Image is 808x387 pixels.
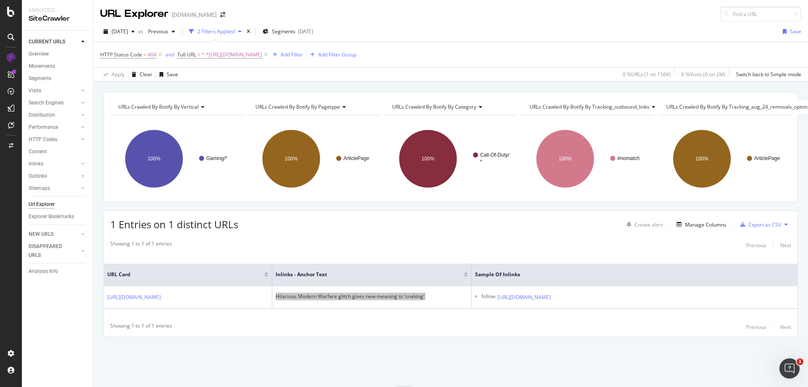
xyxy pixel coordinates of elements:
button: Previous [746,322,766,332]
div: follow [481,293,495,302]
div: 0 % Visits ( 0 on 2M ) [681,71,726,78]
span: 2025 Aug. 9th [112,28,128,35]
div: [DOMAIN_NAME] [172,11,217,19]
svg: A chart. [521,122,654,195]
text: ArticlePage [343,155,369,161]
div: A chart. [384,122,517,195]
span: vs [138,28,145,35]
div: 2 Filters Applied [197,28,235,35]
a: Segments [29,74,87,83]
div: Overview [29,50,49,59]
span: Previous [145,28,168,35]
span: Full URL [178,51,196,58]
button: Next [780,240,791,250]
div: Visits [29,86,41,95]
button: Previous [145,25,178,38]
button: Segments[DATE] [259,25,316,38]
div: HTTP Codes [29,135,57,144]
div: Search Engines [29,99,64,107]
div: Explorer Bookmarks [29,212,74,221]
a: Distribution [29,111,79,120]
div: CURRENT URLS [29,37,65,46]
a: NEW URLS [29,230,79,239]
div: [DATE] [298,28,313,35]
button: Previous [746,240,766,250]
div: Previous [746,323,766,331]
div: Hilarious Modern Warfare glitch gives new meaning to ‘snaking’ [276,293,468,300]
text: #nomatch [617,155,640,161]
button: [DATE] [100,25,138,38]
svg: A chart. [247,122,380,195]
h4: URLs Crawled By Botify By tracking_outbound_links [528,100,662,114]
iframe: Intercom live chat [779,358,800,379]
div: 0 % URLs ( 1 on 156K ) [623,71,671,78]
div: Movements [29,62,55,71]
div: Create alert [635,221,663,228]
span: URLs Crawled By Botify By tracking_outbound_links [529,103,649,110]
text: 100% [422,156,435,162]
div: times [245,27,252,36]
div: Content [29,147,47,156]
a: [URL][DOMAIN_NAME] [497,293,551,302]
span: Segments [272,28,295,35]
div: Url Explorer [29,200,55,209]
div: Showing 1 to 1 of 1 entries [110,240,172,250]
button: Create alert [623,218,663,231]
h4: URLs Crawled By Botify By vertical [117,100,236,114]
a: Analysis Info [29,267,87,276]
a: Search Engines [29,99,79,107]
span: = [197,51,200,58]
div: Performance [29,123,58,132]
span: 1 [797,358,803,365]
button: Export as CSV [737,218,781,231]
button: and [165,51,174,59]
div: Manage Columns [685,221,726,228]
button: Clear [128,68,152,81]
h4: URLs Crawled By Botify By category [391,100,510,114]
button: Next [780,322,791,332]
span: URL Card [107,271,262,278]
span: ^.*[URL][DOMAIN_NAME] [202,49,262,61]
div: Inlinks [29,160,43,168]
span: URLs Crawled By Botify By vertical [118,103,199,110]
a: Outlinks [29,172,79,181]
input: Find a URL [720,7,801,21]
span: URLs Crawled By Botify By pagetype [255,103,340,110]
div: and [165,51,174,58]
div: Add Filter Group [318,51,356,58]
text: ArticlePage [754,155,780,161]
div: Add Filter [281,51,303,58]
span: Sample of Inlinks [475,271,781,278]
span: Inlinks - Anchor Text [276,271,451,278]
a: Content [29,147,87,156]
div: Segments [29,74,51,83]
button: 2 Filters Applied [186,25,245,38]
text: 100% [284,156,298,162]
svg: A chart. [658,122,791,195]
a: CURRENT URLS [29,37,79,46]
span: 1 Entries on 1 distinct URLs [110,217,238,231]
div: arrow-right-arrow-left [220,12,225,18]
button: Manage Columns [673,219,726,230]
button: Switch back to Simple mode [733,68,801,81]
div: NEW URLS [29,230,53,239]
a: Performance [29,123,79,132]
a: [URL][DOMAIN_NAME] [107,293,161,302]
button: Apply [100,68,125,81]
button: Save [779,25,801,38]
a: Url Explorer [29,200,87,209]
div: URL Explorer [100,7,168,21]
a: Visits [29,86,79,95]
div: A chart. [110,122,243,195]
span: HTTP Status Code [100,51,142,58]
div: Next [780,242,791,249]
div: Outlinks [29,172,47,181]
div: Clear [140,71,152,78]
div: Apply [112,71,125,78]
text: Call-Of-Duty/ [480,152,510,158]
div: Sitemaps [29,184,50,193]
div: Previous [746,242,766,249]
a: Sitemaps [29,184,79,193]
